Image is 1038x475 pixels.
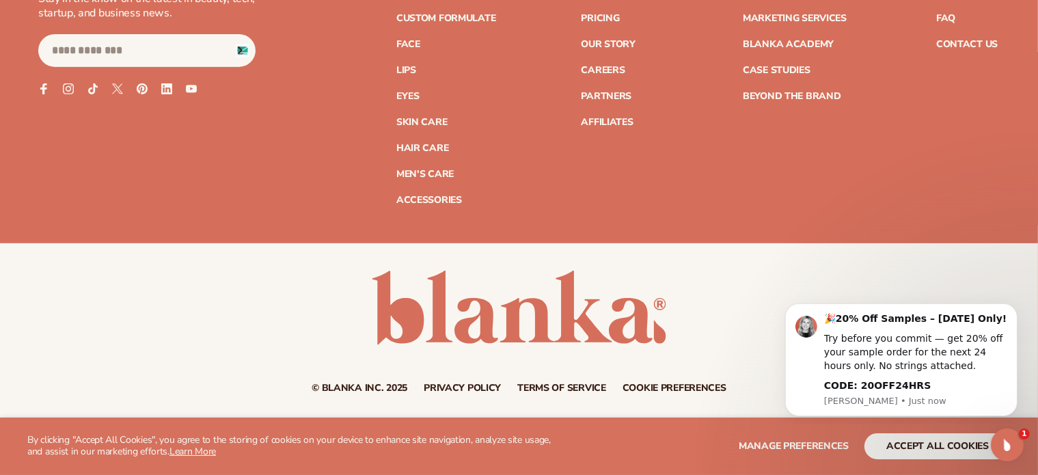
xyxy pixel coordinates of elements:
[581,14,619,23] a: Pricing
[396,92,420,101] a: Eyes
[739,433,849,459] button: Manage preferences
[396,118,447,127] a: Skin Care
[739,439,849,452] span: Manage preferences
[169,445,216,458] a: Learn More
[864,433,1011,459] button: accept all cookies
[765,291,1038,424] iframe: Intercom notifications message
[396,66,416,75] a: Lips
[581,40,635,49] a: Our Story
[936,40,998,49] a: Contact Us
[27,435,565,458] p: By clicking "Accept All Cookies", you agree to the storing of cookies on your device to enhance s...
[225,34,255,67] button: Subscribe
[991,429,1024,461] iframe: Intercom live chat
[424,383,501,393] a: Privacy policy
[396,169,454,179] a: Men's Care
[743,40,834,49] a: Blanka Academy
[396,40,420,49] a: Face
[396,144,448,153] a: Hair Care
[581,118,633,127] a: Affiliates
[517,383,606,393] a: Terms of service
[312,381,407,394] small: © Blanka Inc. 2025
[581,92,631,101] a: Partners
[936,14,955,23] a: FAQ
[743,14,847,23] a: Marketing services
[743,92,841,101] a: Beyond the brand
[743,66,810,75] a: Case Studies
[396,195,462,205] a: Accessories
[581,66,625,75] a: Careers
[396,14,496,23] a: Custom formulate
[623,383,726,393] a: Cookie preferences
[1019,429,1030,439] span: 1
